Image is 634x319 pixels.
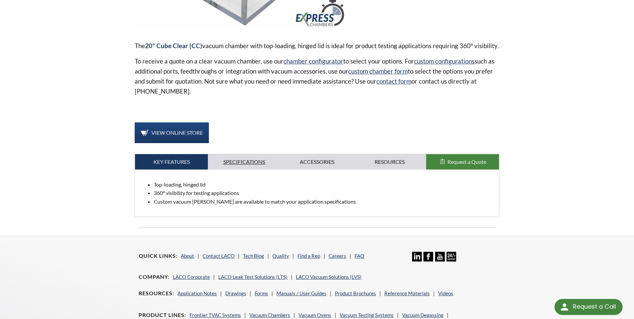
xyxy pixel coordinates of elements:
div: Request a Call [554,299,623,315]
a: Vacuum Chambers [249,312,290,318]
a: LACO Corporate [173,274,210,280]
a: Forms [255,290,268,296]
a: Product Brochures [335,290,376,296]
li: Top-loading, hinged lid [154,180,493,189]
p: The vacuum chamber with top-loading, hinged lid is ideal for product testing applications requiri... [135,41,499,51]
a: Vacuum Degassing [402,312,443,318]
a: Vacuum Ovens [298,312,331,318]
p: To receive a quote on a clear vacuum chamber, use our to select your options. For such as additio... [135,56,499,96]
span: View Online Store [151,129,203,136]
img: 24/7 Support Icon [447,252,456,261]
a: Quality [272,253,289,259]
a: Drawings [225,290,246,296]
li: 360° visibility for testing applications [154,189,493,197]
h4: Resources [139,290,174,297]
a: Frontier TVAC Systems [189,312,241,318]
a: custom configurations [414,57,475,65]
a: Resources [353,154,426,170]
a: Key Features [135,154,208,170]
a: chamber configurator [283,57,343,65]
a: Application Notes [177,290,217,296]
a: LACO Vacuum Solutions (LVS) [296,274,362,280]
a: About [181,253,194,259]
a: Specifications [208,154,281,170]
button: Request a Quote [426,154,499,170]
h4: Company [139,274,169,281]
div: Request a Call [573,299,616,314]
a: Accessories [281,154,354,170]
a: FAQ [355,253,364,259]
li: Custom vacuum [PERSON_NAME] are available to match your application specifications [154,197,493,206]
a: Vacuum Testing Systems [340,312,394,318]
strong: 20" Cube Clear (CC) [145,42,202,49]
img: round button [559,302,570,312]
a: 24/7 Support [447,256,456,262]
a: contact form [376,77,411,85]
h4: Product Lines [139,312,186,319]
a: Contact LACO [203,253,235,259]
a: Careers [329,253,346,259]
span: Request a Quote [448,158,486,165]
a: LACO Leak Test Solutions (LTS) [218,274,287,280]
a: Tech Blog [243,253,264,259]
a: Find a Rep [297,253,320,259]
a: Manuals / User Guides [276,290,327,296]
a: Reference Materials [384,290,430,296]
a: Videos [438,290,453,296]
a: custom chamber form [348,67,408,75]
h4: Quick Links [139,252,177,259]
a: View Online Store [135,122,209,143]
